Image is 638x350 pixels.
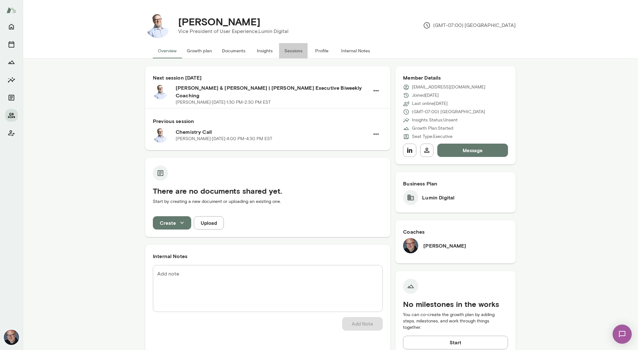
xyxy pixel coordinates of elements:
[403,312,508,331] p: You can co-create the growth plan by adding steps, milestones, and work through things together.
[412,92,439,99] p: Joined [DATE]
[153,186,383,196] h5: There are no documents shared yet.
[5,127,18,139] button: Client app
[153,216,191,230] button: Create
[423,242,466,250] h6: [PERSON_NAME]
[182,43,217,58] button: Growth plan
[251,43,279,58] button: Insights
[423,22,516,29] p: (GMT-07:00) [GEOGRAPHIC_DATA]
[412,109,485,115] p: (GMT-07:00) [GEOGRAPHIC_DATA]
[403,180,508,187] h6: Business Plan
[217,43,251,58] button: Documents
[5,56,18,68] button: Growth Plan
[176,128,369,136] h6: Chemistry Call
[5,74,18,86] button: Insights
[412,84,485,90] p: [EMAIL_ADDRESS][DOMAIN_NAME]
[403,238,418,253] img: Nick Gould
[153,252,383,260] h6: Internal Notes
[279,43,308,58] button: Sessions
[5,20,18,33] button: Home
[176,136,272,142] p: [PERSON_NAME] · [DATE] · 4:00 PM-4:30 PM EST
[412,125,453,132] p: Growth Plan: Started
[308,43,336,58] button: Profile
[176,84,369,99] h6: [PERSON_NAME] & [PERSON_NAME] | [PERSON_NAME] Executive Biweekly Coaching
[437,144,508,157] button: Message
[153,198,383,205] p: Start by creating a new document or uploading an existing one.
[178,16,260,28] h4: [PERSON_NAME]
[403,336,508,349] button: Start
[403,74,508,81] h6: Member Details
[153,74,383,81] h6: Next session [DATE]
[5,38,18,51] button: Sessions
[336,43,375,58] button: Internal Notes
[6,4,16,16] img: Mento
[412,133,452,140] p: Seat Type: Executive
[4,330,19,345] img: Nick Gould
[5,91,18,104] button: Documents
[153,43,182,58] button: Overview
[153,117,383,125] h6: Previous session
[422,194,454,201] h6: Lumin Digital
[176,99,271,106] p: [PERSON_NAME] · [DATE] · 1:30 PM-2:30 PM EST
[403,299,508,309] h5: No milestones in the works
[178,28,289,35] p: Vice President of User Experience, Lumin Digital
[5,109,18,122] button: Members
[194,216,224,230] button: Upload
[145,13,171,38] img: Mike West
[412,117,458,123] p: Insights Status: Unsent
[403,228,508,236] h6: Coaches
[412,100,448,107] p: Last online [DATE]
